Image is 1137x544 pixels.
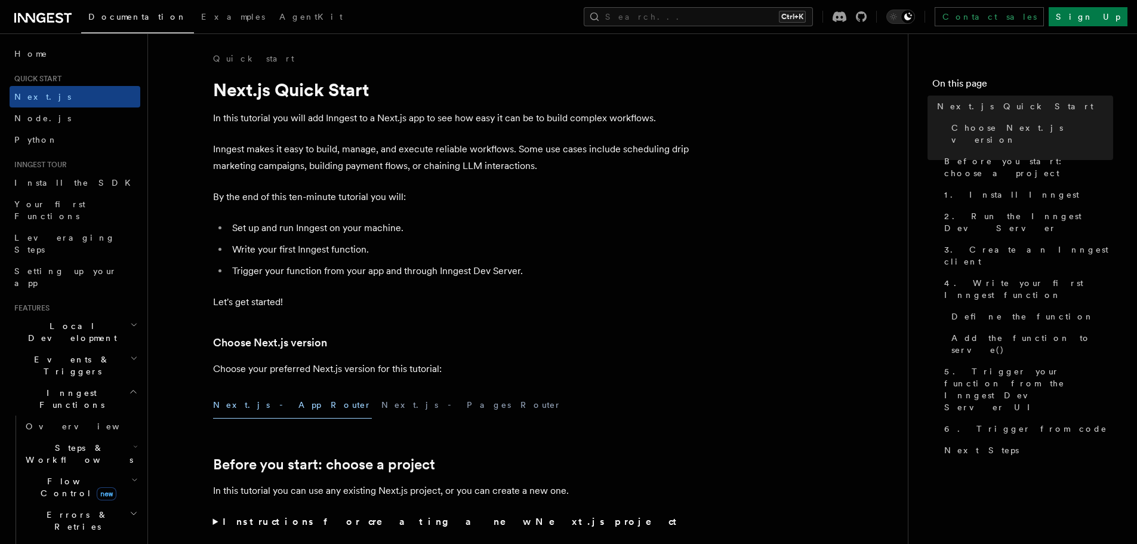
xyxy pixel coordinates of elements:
[14,266,117,288] span: Setting up your app
[213,53,294,64] a: Quick start
[10,86,140,107] a: Next.js
[10,160,67,170] span: Inngest tour
[947,327,1113,361] a: Add the function to serve()
[21,437,140,471] button: Steps & Workflows
[944,244,1113,268] span: 3. Create an Inngest client
[194,4,272,32] a: Examples
[213,514,691,530] summary: Instructions for creating a new Next.js project
[213,392,372,419] button: Next.js - App Router
[944,423,1107,435] span: 6. Trigger from code
[213,110,691,127] p: In this tutorial you will add Inngest to a Next.js app to see how easy it can be to build complex...
[944,189,1079,201] span: 1. Install Inngest
[213,334,327,351] a: Choose Next.js version
[213,456,435,473] a: Before you start: choose a project
[939,361,1113,418] a: 5. Trigger your function from the Inngest Dev Server UI
[229,263,691,279] li: Trigger your function from your app and through Inngest Dev Server.
[10,129,140,150] a: Python
[213,482,691,499] p: In this tutorial you can use any existing Next.js project, or you can create a new one.
[10,260,140,294] a: Setting up your app
[81,4,194,33] a: Documentation
[14,178,138,188] span: Install the SDK
[10,320,130,344] span: Local Development
[14,199,85,221] span: Your first Functions
[14,113,71,123] span: Node.js
[944,210,1113,234] span: 2. Run the Inngest Dev Server
[947,306,1113,327] a: Define the function
[14,135,58,145] span: Python
[10,349,140,382] button: Events & Triggers
[21,471,140,504] button: Flow Controlnew
[10,303,50,313] span: Features
[213,79,691,100] h1: Next.js Quick Start
[951,311,1094,322] span: Define the function
[213,294,691,311] p: Let's get started!
[213,189,691,205] p: By the end of this ten-minute tutorial you will:
[939,184,1113,205] a: 1. Install Inngest
[229,220,691,236] li: Set up and run Inngest on your machine.
[10,43,140,64] a: Home
[939,150,1113,184] a: Before you start: choose a project
[939,439,1113,461] a: Next Steps
[10,315,140,349] button: Local Development
[10,387,129,411] span: Inngest Functions
[10,107,140,129] a: Node.js
[14,48,48,60] span: Home
[229,241,691,258] li: Write your first Inngest function.
[937,100,1093,112] span: Next.js Quick Start
[944,365,1113,413] span: 5. Trigger your function from the Inngest Dev Server UI
[951,332,1113,356] span: Add the function to serve()
[10,74,61,84] span: Quick start
[939,418,1113,439] a: 6. Trigger from code
[272,4,350,32] a: AgentKit
[10,193,140,227] a: Your first Functions
[10,354,130,377] span: Events & Triggers
[21,509,130,533] span: Errors & Retries
[14,92,71,102] span: Next.js
[223,516,682,527] strong: Instructions for creating a new Next.js project
[951,122,1113,146] span: Choose Next.js version
[21,504,140,537] button: Errors & Retries
[201,12,265,21] span: Examples
[213,141,691,174] p: Inngest makes it easy to build, manage, and execute reliable workflows. Some use cases include sc...
[381,392,562,419] button: Next.js - Pages Router
[935,7,1044,26] a: Contact sales
[944,155,1113,179] span: Before you start: choose a project
[779,11,806,23] kbd: Ctrl+K
[213,361,691,377] p: Choose your preferred Next.js version for this tutorial:
[21,416,140,437] a: Overview
[944,277,1113,301] span: 4. Write your first Inngest function
[939,239,1113,272] a: 3. Create an Inngest client
[88,12,187,21] span: Documentation
[97,487,116,500] span: new
[21,442,133,466] span: Steps & Workflows
[939,205,1113,239] a: 2. Run the Inngest Dev Server
[932,96,1113,117] a: Next.js Quick Start
[14,233,115,254] span: Leveraging Steps
[10,172,140,193] a: Install the SDK
[944,444,1019,456] span: Next Steps
[10,227,140,260] a: Leveraging Steps
[26,422,149,431] span: Overview
[1049,7,1127,26] a: Sign Up
[584,7,813,26] button: Search...Ctrl+K
[279,12,343,21] span: AgentKit
[932,76,1113,96] h4: On this page
[21,475,131,499] span: Flow Control
[10,382,140,416] button: Inngest Functions
[947,117,1113,150] a: Choose Next.js version
[886,10,915,24] button: Toggle dark mode
[939,272,1113,306] a: 4. Write your first Inngest function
